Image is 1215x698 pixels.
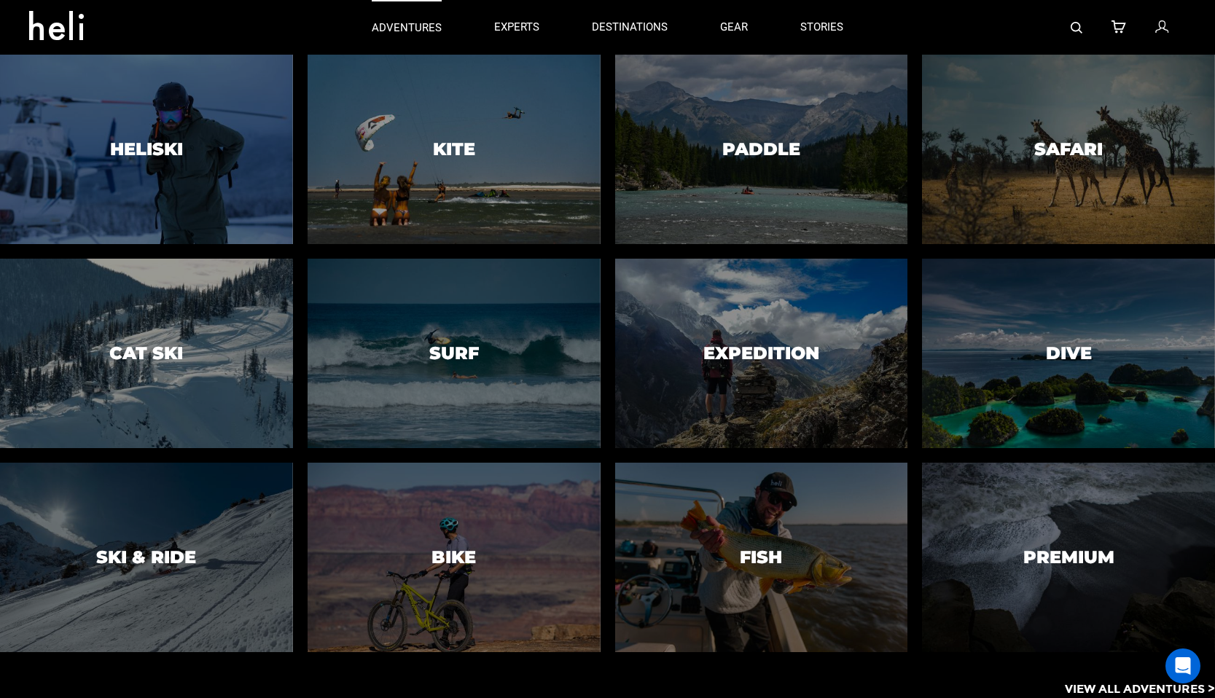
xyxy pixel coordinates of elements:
[703,344,819,363] h3: Expedition
[1065,681,1215,698] p: View All Adventures >
[110,140,183,159] h3: Heliski
[722,140,800,159] h3: Paddle
[1023,548,1114,567] h3: Premium
[494,20,539,35] p: experts
[433,140,475,159] h3: Kite
[431,548,476,567] h3: Bike
[372,20,442,36] p: adventures
[922,463,1215,652] a: PremiumPremium image
[1046,344,1092,363] h3: Dive
[1071,22,1082,34] img: search-bar-icon.svg
[109,344,183,363] h3: Cat Ski
[592,20,668,35] p: destinations
[1034,140,1103,159] h3: Safari
[1165,648,1200,683] div: Open Intercom Messenger
[740,548,782,567] h3: Fish
[96,548,196,567] h3: Ski & Ride
[429,344,479,363] h3: Surf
